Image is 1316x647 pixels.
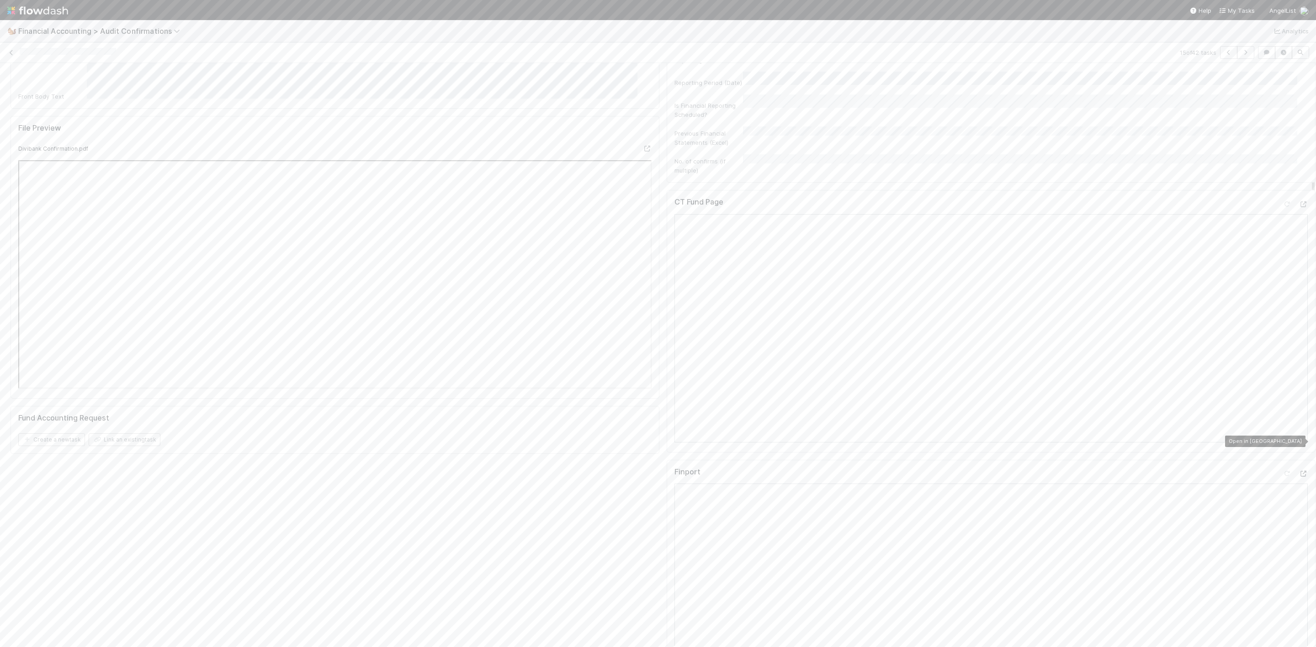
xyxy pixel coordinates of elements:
div: No. of confirms (if multiple) [674,157,743,175]
img: avatar_d7f67417-030a-43ce-a3ce-a315a3ccfd08.png [1300,6,1309,16]
h5: Fund Accounting Request [18,414,109,423]
div: Front Body Text [18,92,87,101]
span: 🐿️ [7,27,16,35]
a: Analytics [1273,26,1309,37]
small: Divibank Confirmation.pdf [18,145,88,152]
h5: CT Fund Page [674,198,723,207]
span: 15 of 42 tasks [1180,48,1216,57]
img: logo-inverted-e16ddd16eac7371096b0.svg [7,3,68,18]
div: Previous Financial Statements (Excel) [674,129,743,147]
div: Help [1189,6,1211,15]
a: My Tasks [1219,6,1255,15]
span: My Tasks [1219,7,1255,14]
span: AngelList [1269,7,1296,14]
h5: File Preview [18,124,61,133]
span: Financial Accounting > Audit Confirmations [18,26,185,36]
button: Link an existingtask [89,433,160,446]
button: Create a newtask [18,433,85,446]
div: Reporting Period (Date) [674,78,743,87]
h5: Finport [674,468,700,477]
div: Is Financial Reporting Scheduled? [674,101,743,119]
